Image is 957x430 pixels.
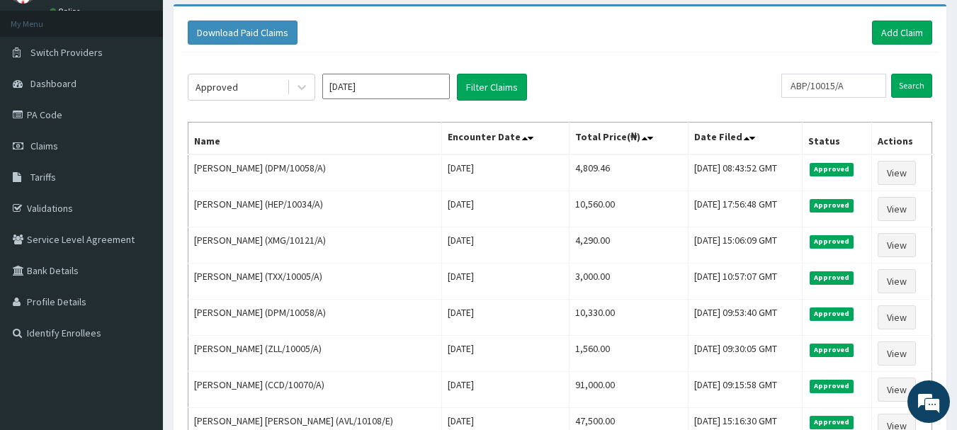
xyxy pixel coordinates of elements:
[878,197,916,221] a: View
[781,74,886,98] input: Search by HMO ID
[688,154,802,191] td: [DATE] 08:43:52 GMT
[442,264,570,300] td: [DATE]
[810,163,854,176] span: Approved
[878,378,916,402] a: View
[810,307,854,320] span: Approved
[688,191,802,227] td: [DATE] 17:56:48 GMT
[30,171,56,183] span: Tariffs
[442,300,570,336] td: [DATE]
[570,300,688,336] td: 10,330.00
[688,336,802,372] td: [DATE] 09:30:05 GMT
[322,74,450,99] input: Select Month and Year
[442,191,570,227] td: [DATE]
[188,336,442,372] td: [PERSON_NAME] (ZLL/10005/A)
[688,123,802,155] th: Date Filed
[878,341,916,366] a: View
[810,271,854,284] span: Approved
[74,79,238,98] div: Chat with us now
[802,123,871,155] th: Status
[82,126,196,269] span: We're online!
[570,264,688,300] td: 3,000.00
[188,372,442,408] td: [PERSON_NAME] (CCD/10070/A)
[688,372,802,408] td: [DATE] 09:15:58 GMT
[878,233,916,257] a: View
[232,7,266,41] div: Minimize live chat window
[188,123,442,155] th: Name
[50,6,84,16] a: Online
[810,344,854,356] span: Approved
[688,300,802,336] td: [DATE] 09:53:40 GMT
[688,227,802,264] td: [DATE] 15:06:09 GMT
[570,372,688,408] td: 91,000.00
[442,154,570,191] td: [DATE]
[442,123,570,155] th: Encounter Date
[442,227,570,264] td: [DATE]
[891,74,932,98] input: Search
[30,77,77,90] span: Dashboard
[188,21,298,45] button: Download Paid Claims
[810,416,854,429] span: Approved
[872,21,932,45] a: Add Claim
[188,264,442,300] td: [PERSON_NAME] (TXX/10005/A)
[878,305,916,329] a: View
[188,191,442,227] td: [PERSON_NAME] (HEP/10034/A)
[570,227,688,264] td: 4,290.00
[442,336,570,372] td: [DATE]
[30,46,103,59] span: Switch Providers
[30,140,58,152] span: Claims
[570,191,688,227] td: 10,560.00
[810,235,854,248] span: Approved
[570,123,688,155] th: Total Price(₦)
[871,123,931,155] th: Actions
[457,74,527,101] button: Filter Claims
[810,380,854,392] span: Approved
[442,372,570,408] td: [DATE]
[878,161,916,185] a: View
[570,336,688,372] td: 1,560.00
[188,154,442,191] td: [PERSON_NAME] (DPM/10058/A)
[26,71,57,106] img: d_794563401_company_1708531726252_794563401
[188,227,442,264] td: [PERSON_NAME] (XMG/10121/A)
[810,199,854,212] span: Approved
[7,283,270,332] textarea: Type your message and hit 'Enter'
[570,154,688,191] td: 4,809.46
[196,80,238,94] div: Approved
[878,269,916,293] a: View
[188,300,442,336] td: [PERSON_NAME] (DPM/10058/A)
[688,264,802,300] td: [DATE] 10:57:07 GMT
